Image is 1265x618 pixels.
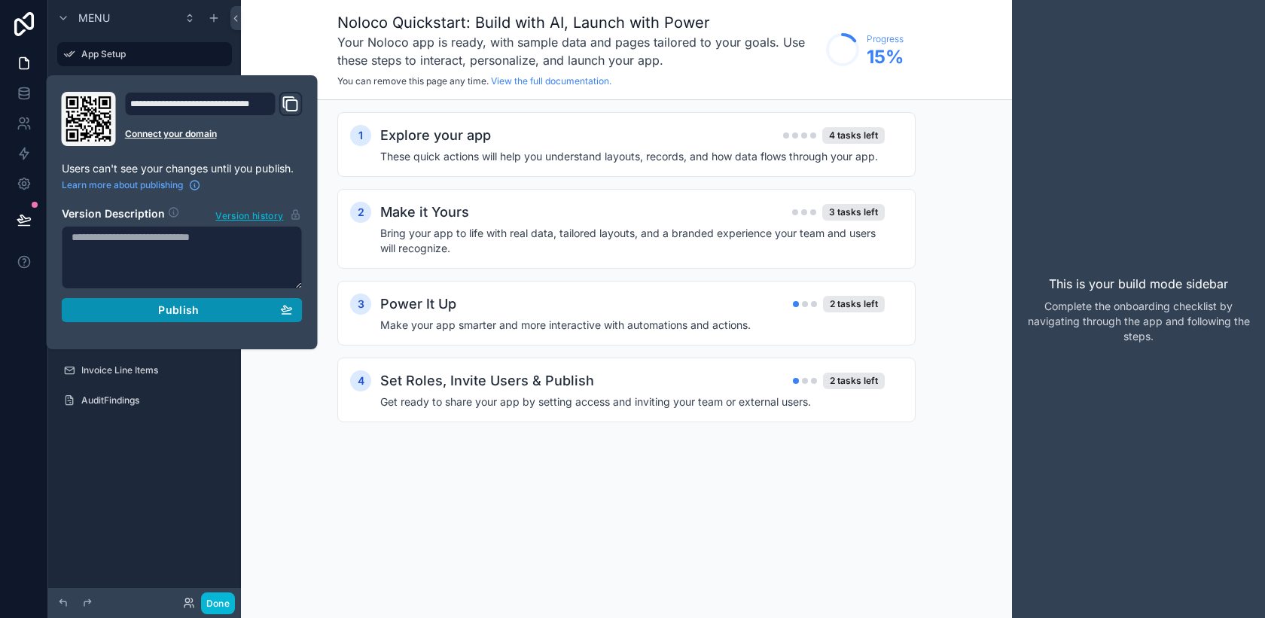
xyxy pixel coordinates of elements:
[867,33,904,45] span: Progress
[337,12,818,33] h1: Noloco Quickstart: Build with AI, Launch with Power
[57,358,232,382] a: Invoice Line Items
[125,92,303,146] div: Domain and Custom Link
[337,33,818,69] h3: Your Noloco app is ready, with sample data and pages tailored to your goals. Use these steps to i...
[215,207,283,222] span: Version history
[57,388,232,413] a: AuditFindings
[337,75,489,87] span: You can remove this page any time.
[57,42,232,66] a: App Setup
[215,206,302,223] button: Version history
[57,74,232,98] a: Client
[62,161,303,176] p: Users can't see your changes until you publish.
[1024,299,1253,344] p: Complete the onboarding checklist by navigating through the app and following the steps.
[867,45,904,69] span: 15 %
[81,394,229,406] label: AuditFindings
[158,303,199,317] span: Publish
[62,179,201,191] a: Learn more about publishing
[201,592,235,614] button: Done
[62,298,303,322] button: Publish
[81,364,229,376] label: Invoice Line Items
[1049,275,1228,293] p: This is your build mode sidebar
[81,48,223,60] label: App Setup
[125,128,303,140] a: Connect your domain
[491,75,611,87] a: View the full documentation.
[62,206,165,223] h2: Version Description
[62,179,183,191] span: Learn more about publishing
[78,11,110,26] span: Menu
